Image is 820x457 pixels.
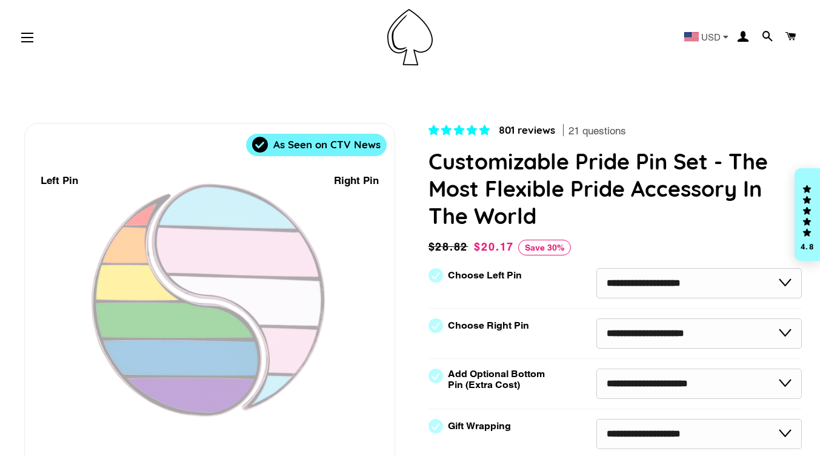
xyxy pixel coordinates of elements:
[448,270,522,281] label: Choose Left Pin
[448,421,511,432] label: Gift Wrapping
[448,369,550,390] label: Add Optional Bottom Pin (Extra Cost)
[428,148,802,229] h1: Customizable Pride Pin Set - The Most Flexible Pride Accessory In The World
[334,173,379,189] div: Right Pin
[795,168,820,261] div: Click to open Judge.me floating reviews tab
[800,243,815,251] div: 4.8
[428,238,472,255] span: $28.82
[428,124,493,136] span: 4.83 stars
[474,240,514,253] span: $20.17
[387,9,433,65] img: Pin-Ace
[448,320,529,331] label: Choose Right Pin
[499,123,555,136] span: 801 reviews
[568,124,626,139] span: 21 questions
[518,240,571,255] span: Save 30%
[701,33,721,42] span: USD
